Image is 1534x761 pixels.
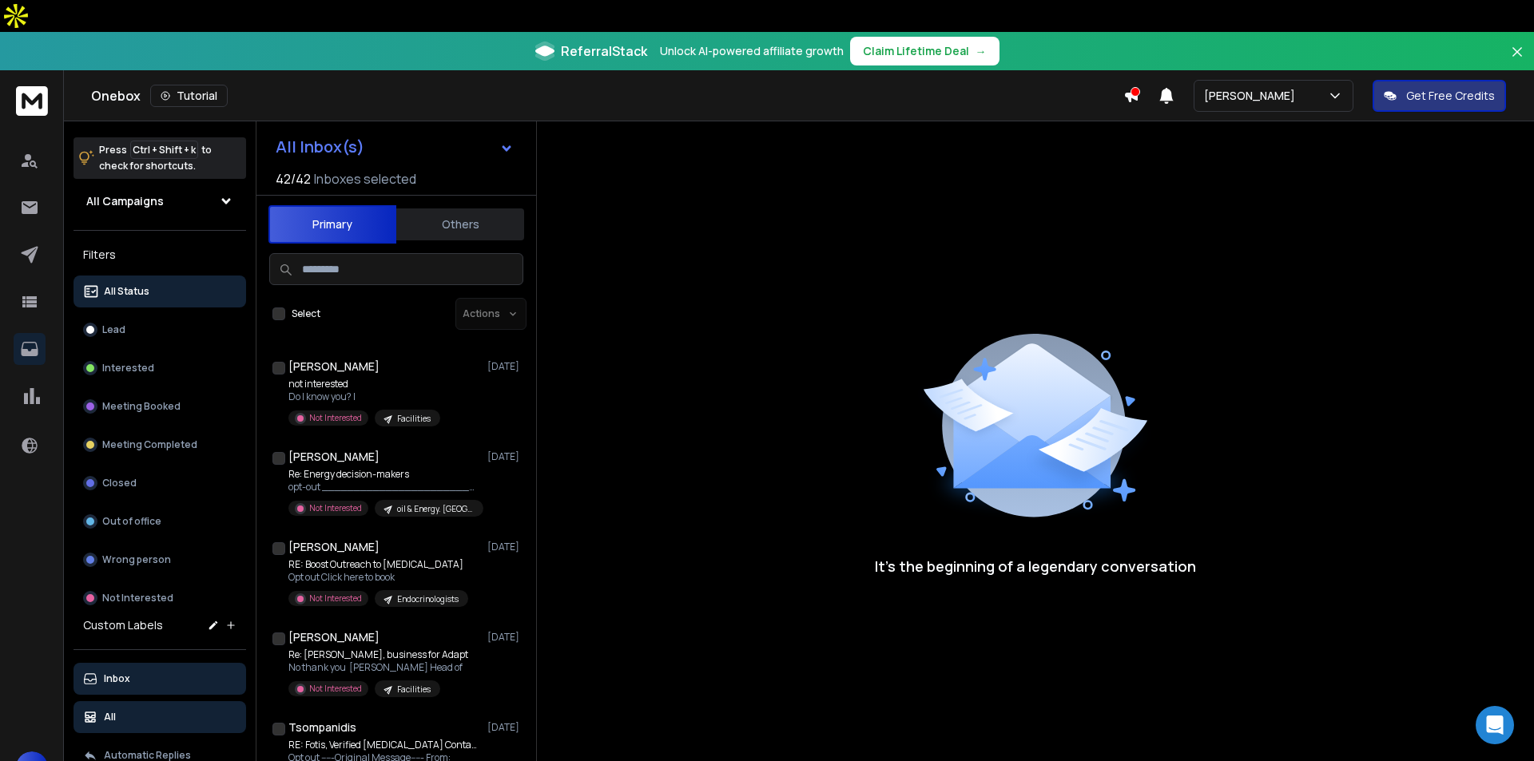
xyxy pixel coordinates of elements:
[487,721,523,734] p: [DATE]
[288,661,468,674] p: No thank you [PERSON_NAME] Head of
[74,505,246,537] button: Out of office
[276,169,311,188] span: 42 / 42
[309,412,362,424] p: Not Interested
[99,142,212,174] p: Press to check for shortcuts.
[130,141,198,159] span: Ctrl + Shift + k
[487,360,523,373] p: [DATE]
[397,684,431,696] p: Facilities
[74,352,246,384] button: Interested
[288,719,356,735] h1: Tsompanidis
[102,362,154,375] p: Interested
[102,515,161,528] p: Out of office
[288,571,468,584] p: Opt out Click here to book
[104,672,130,685] p: Inbox
[1406,88,1495,104] p: Get Free Credits
[1476,706,1514,744] div: Open Intercom Messenger
[288,539,380,555] h1: [PERSON_NAME]
[102,400,181,413] p: Meeting Booked
[314,169,416,188] h3: Inboxes selected
[276,139,364,155] h1: All Inbox(s)
[976,43,987,59] span: →
[288,359,380,375] h1: [PERSON_NAME]
[288,449,380,465] h1: [PERSON_NAME]
[74,275,246,307] button: All Status
[292,307,320,320] label: Select
[1507,42,1528,80] button: Close banner
[86,193,164,209] h1: All Campaigns
[397,413,431,425] p: Facilities
[288,629,380,645] h1: [PERSON_NAME]
[102,323,125,336] p: Lead
[309,683,362,695] p: Not Interested
[74,582,246,614] button: Not Interested
[309,502,362,514] p: Not Interested
[83,617,163,633] h3: Custom Labels
[396,207,524,242] button: Others
[850,37,999,65] button: Claim Lifetime Deal→
[74,467,246,499] button: Closed
[74,390,246,422] button: Meeting Booked
[74,185,246,217] button: All Campaigns
[104,285,149,298] p: All Status
[74,701,246,733] button: All
[487,541,523,553] p: [DATE]
[263,131,527,163] button: All Inbox(s)
[561,42,647,61] span: ReferralStack
[74,663,246,695] button: Inbox
[268,205,396,244] button: Primary
[288,468,480,481] p: Re: Energy decision-makers
[487,450,523,463] p: [DATE]
[288,390,440,403] p: Do I know you? I
[74,429,246,461] button: Meeting Completed
[74,244,246,266] h3: Filters
[1373,80,1506,112] button: Get Free Credits
[102,438,197,451] p: Meeting Completed
[288,481,480,493] p: opt-out ________________________________ From: [PERSON_NAME]
[397,593,459,605] p: Endocrinologists
[104,711,116,723] p: All
[309,593,362,604] p: Not Interested
[74,544,246,576] button: Wrong person
[288,648,468,661] p: Re: [PERSON_NAME], business for Adapt
[91,85,1123,107] div: Onebox
[74,314,246,346] button: Lead
[1204,88,1302,104] p: [PERSON_NAME]
[288,558,468,571] p: RE: Boost Outreach to [MEDICAL_DATA]
[660,43,844,59] p: Unlock AI-powered affiliate growth
[875,555,1196,577] p: It’s the beginning of a legendary conversation
[102,592,173,604] p: Not Interested
[487,631,523,644] p: [DATE]
[288,739,480,751] p: RE: Fotis, Verified [MEDICAL_DATA] Contacts
[102,477,137,489] p: Closed
[150,85,228,107] button: Tutorial
[288,378,440,390] p: not interested
[397,503,474,515] p: oil & Energy. [GEOGRAPHIC_DATA]
[102,553,171,566] p: Wrong person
